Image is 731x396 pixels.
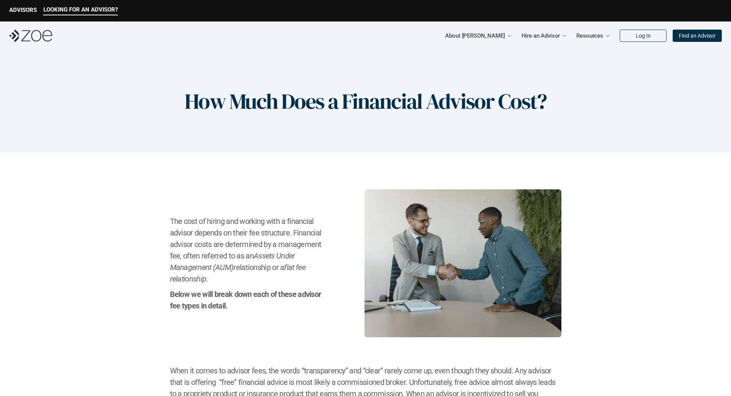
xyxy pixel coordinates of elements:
p: About [PERSON_NAME] [445,30,505,41]
h2: The cost of hiring and working with a financial advisor depends on their fee structure. Financial... [170,215,326,285]
a: Find an Advisor [673,30,722,42]
h2: Below we will break down each of these advisor fee types in detail. [170,288,326,311]
em: Assets Under Management (AUM) [170,251,297,272]
a: Log In [620,30,667,42]
p: Log In [636,33,651,39]
p: ADVISORS [9,7,37,13]
h1: How Much Does a Financial Advisor Cost? [185,88,546,114]
p: LOOKING FOR AN ADVISOR? [43,6,118,13]
em: flat fee relationship [170,263,307,283]
p: Resources [576,30,603,41]
p: Hire an Advisor [521,30,560,41]
p: Find an Advisor [679,33,716,39]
